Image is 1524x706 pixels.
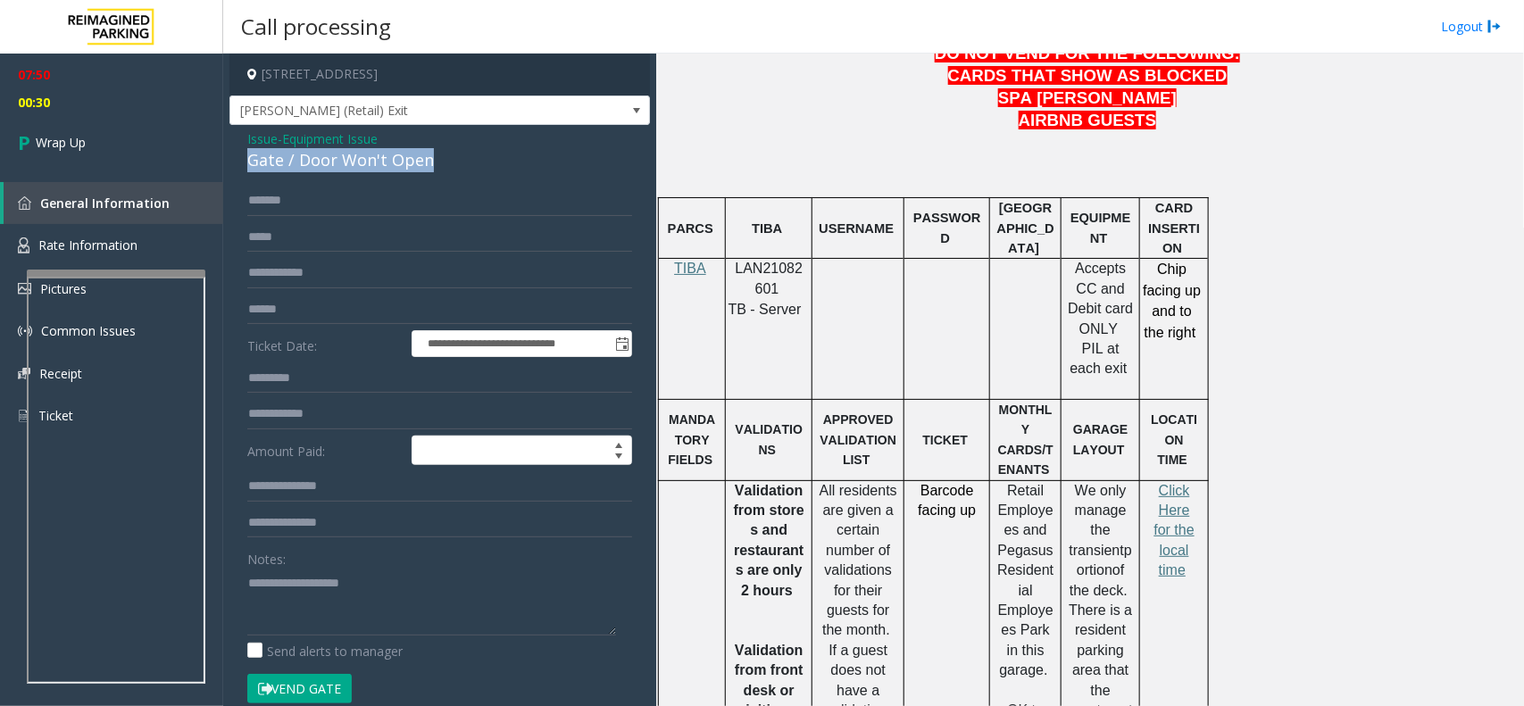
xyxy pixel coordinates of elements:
img: 'icon' [18,283,31,295]
label: Notes: [247,544,286,569]
span: portion [1077,543,1132,577]
span: V [735,643,745,658]
span: . [1044,662,1047,677]
span: of the deck. [1070,562,1128,597]
span: DO NOT VEND FOR THE FOLLOWING: [935,44,1240,62]
img: 'icon' [18,368,30,379]
span: Rate Information [38,237,137,253]
span: AIRBNB GUESTS [1019,111,1156,129]
span: LOCATION TIME [1151,412,1197,467]
span: We only manage the transient [1070,483,1127,558]
span: Chip facing up and to the right [1143,262,1201,339]
button: Vend Gate [247,674,352,704]
img: 'icon' [18,408,29,424]
span: - [278,130,378,147]
span: Equipment Issue [282,129,378,148]
span: MONTHLY CARDS/TENANTS [998,403,1053,477]
span: Toggle popup [612,331,631,356]
span: EQUIPMENT [1070,211,1131,245]
span: MANDATORY FIELDS [668,412,715,467]
span: PIL at each exit [1070,341,1128,376]
span: CARDS THAT SHOW AS BLOCKED [948,66,1228,85]
span: Increase value [606,436,631,451]
span: GARAGE LAYOUT [1073,422,1128,456]
a: TIBA [674,262,706,276]
span: PARCS [668,221,713,236]
span: TIBA [752,221,782,236]
label: Send alerts to manager [247,642,403,660]
span: Wrap Up [36,133,86,152]
img: 'icon' [18,237,29,253]
span: SPA [PERSON_NAME] [998,88,1177,107]
span: PASSWORD [913,211,981,245]
span: Click Here for the local time [1154,483,1195,578]
img: 'icon' [18,324,32,338]
span: General Information [40,195,170,212]
span: CARD INSERTION [1148,201,1200,255]
span: TIBA [674,261,706,276]
label: Ticket Date: [243,330,407,357]
span: Decrease value [606,451,631,465]
img: logout [1487,17,1502,36]
a: General Information [4,182,223,224]
a: Click Here for the local time [1154,484,1195,578]
span: VALIDATIONS [736,422,803,456]
h4: [STREET_ADDRESS] [229,54,650,96]
h3: Call processing [232,4,400,48]
span: Accepts CC and Debit card ONLY [1068,261,1133,336]
span: TB - Server [729,302,802,317]
span: TICKET [923,433,969,447]
span: Validation from stores and restaurants are only 2 hours [734,483,804,598]
label: Amount Paid: [243,436,407,466]
span: USERNAME [819,221,894,236]
span: [GEOGRAPHIC_DATA] [997,201,1054,255]
a: Logout [1441,17,1502,36]
div: Gate / Door Won't Open [247,148,632,172]
img: 'icon' [18,196,31,210]
span: LAN21082601 [736,261,804,295]
span: Issue [247,129,278,148]
span: [PERSON_NAME] (Retail) Exit [230,96,565,125]
span: APPROVED VALIDATION LIST [820,412,897,467]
